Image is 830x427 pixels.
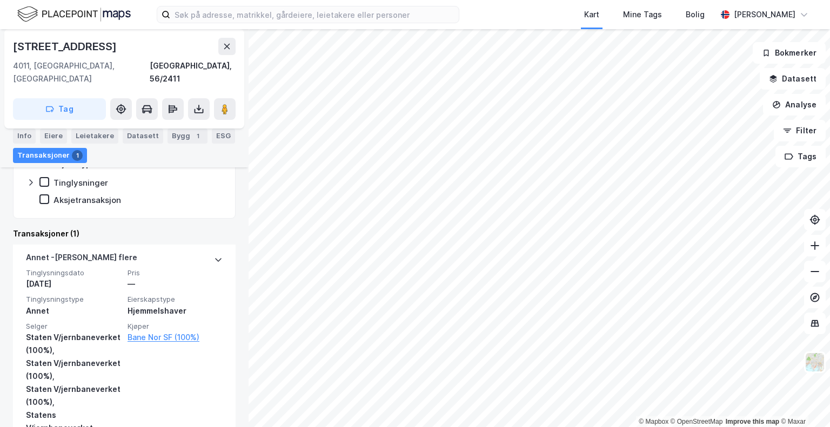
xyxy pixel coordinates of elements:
div: Datasett [123,128,163,144]
iframe: Chat Widget [776,375,830,427]
span: Tinglysningstype [26,295,121,304]
button: Analyse [763,94,826,116]
div: Mine Tags [623,8,662,21]
div: Kontrollprogram for chat [776,375,830,427]
div: — [128,277,223,290]
span: Tinglysningsdato [26,268,121,277]
div: Transaksjoner [13,148,87,163]
a: Bane Nor SF (100%) [128,331,223,344]
div: Bygg [168,128,207,144]
button: Filter [774,120,826,141]
div: Staten V/jernbaneverket (100%), [26,357,121,383]
div: Kart [584,8,599,21]
input: Søk på adresse, matrikkel, gårdeiere, leietakere eller personer [170,6,459,23]
span: Selger [26,322,121,331]
div: Staten V/jernbaneverket (100%), [26,331,121,357]
div: 4011, [GEOGRAPHIC_DATA], [GEOGRAPHIC_DATA] [13,59,150,85]
button: Bokmerker [753,42,826,64]
span: Kjøper [128,322,223,331]
div: Staten V/jernbaneverket (100%), [26,383,121,409]
img: logo.f888ab2527a4732fd821a326f86c7f29.svg [17,5,131,24]
img: Z [805,352,825,372]
span: Pris [128,268,223,277]
div: Leietakere [71,128,118,144]
div: Aksjetransaksjon [53,195,121,205]
a: OpenStreetMap [671,418,723,425]
div: 1 [192,131,203,141]
div: [PERSON_NAME] [734,8,795,21]
div: Bolig [686,8,705,21]
div: Transaksjoner (1) [13,227,236,240]
div: [DATE] [26,277,121,290]
div: [STREET_ADDRESS] [13,38,119,55]
a: Improve this map [726,418,779,425]
div: Annet - [PERSON_NAME] flere [26,251,137,268]
div: Annet [26,304,121,317]
div: 1 [72,150,83,161]
div: [GEOGRAPHIC_DATA], 56/2411 [150,59,236,85]
div: Eiere [40,128,67,144]
a: Mapbox [639,418,668,425]
button: Tags [775,146,826,167]
span: Eierskapstype [128,295,223,304]
button: Tag [13,98,106,120]
div: Info [13,128,36,144]
div: Tinglysninger [53,178,108,188]
div: Hjemmelshaver [128,304,223,317]
button: Datasett [760,68,826,90]
div: ESG [212,128,235,144]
